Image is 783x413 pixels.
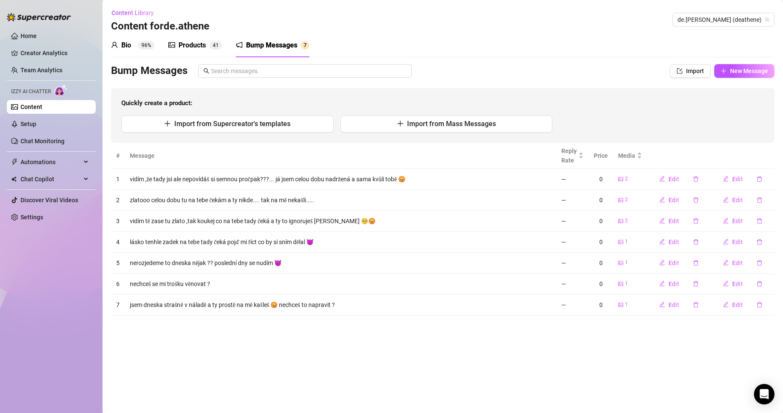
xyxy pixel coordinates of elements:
[556,143,589,169] th: Reply Rate
[618,260,623,265] span: picture
[11,88,51,96] span: Izzy AI Chatter
[652,298,686,312] button: Edit
[594,174,608,184] div: 0
[209,41,222,50] sup: 41
[750,256,769,270] button: delete
[659,239,665,245] span: edit
[716,256,750,270] button: Edit
[652,172,686,186] button: Edit
[732,218,743,224] span: Edit
[652,256,686,270] button: Edit
[693,281,699,287] span: delete
[677,68,683,74] span: import
[556,253,589,274] td: —
[625,196,628,204] span: 2
[111,295,125,316] td: 7
[138,41,155,50] sup: 96%
[659,197,665,203] span: edit
[203,68,209,74] span: search
[686,298,706,312] button: delete
[125,190,556,211] td: zlatooo celou dobu tu na tebe čekám a ty nikde.... tak na mě nekašli.....
[659,280,665,286] span: edit
[340,115,553,133] button: Import from Mass Messages
[652,193,686,207] button: Edit
[556,274,589,295] td: —
[625,259,628,267] span: 1
[11,176,17,182] img: Chat Copilot
[618,281,623,286] span: picture
[111,9,154,16] span: Content Library
[111,64,188,78] h3: Bump Messages
[213,42,216,48] span: 4
[125,274,556,295] td: nechceš se mi trošku věnovat ?
[750,235,769,249] button: delete
[556,190,589,211] td: —
[765,17,770,22] span: team
[750,298,769,312] button: delete
[716,277,750,291] button: Edit
[125,295,556,316] td: jsem dneska strašně v náladě a ty prostě na mě kašleš 😡 nechceš to napravit ?
[618,198,623,203] span: picture
[556,295,589,316] td: —
[652,235,686,249] button: Edit
[618,177,623,182] span: picture
[111,41,118,48] span: user
[686,214,706,228] button: delete
[21,67,62,74] a: Team Analytics
[625,217,628,225] span: 2
[757,302,762,308] span: delete
[21,214,43,221] a: Settings
[757,281,762,287] span: delete
[121,99,192,107] strong: Quickly create a product:
[757,239,762,245] span: delete
[11,159,18,165] span: thunderbolt
[686,235,706,249] button: delete
[111,143,125,169] th: #
[179,40,206,50] div: Products
[693,197,699,203] span: delete
[625,175,628,183] span: 2
[757,197,762,203] span: delete
[669,301,679,308] span: Edit
[111,274,125,295] td: 6
[732,176,743,183] span: Edit
[677,13,769,26] span: de.athene (deathene)
[669,239,679,245] span: Edit
[21,138,65,145] a: Chat Monitoring
[54,84,67,97] img: AI Chatter
[693,239,699,245] span: delete
[211,66,407,76] input: Search messages
[111,6,161,20] button: Content Library
[659,301,665,307] span: edit
[301,41,309,50] sup: 7
[125,169,556,190] td: vidím ,že tady jsi ale nepovídáš si semnou pročpak???... já jsem celou dobu nadržená a sama kvůli...
[757,260,762,266] span: delete
[125,143,556,169] th: Message
[125,232,556,253] td: lásko tenhle zadek na tebe tady čeká pojď mi říct co by si sním dělal 😈
[757,218,762,224] span: delete
[732,260,743,266] span: Edit
[686,256,706,270] button: delete
[669,280,679,287] span: Edit
[613,143,647,169] th: Media
[750,277,769,291] button: delete
[723,260,729,265] span: edit
[111,20,209,33] h3: Content for de.athene
[757,176,762,182] span: delete
[732,301,743,308] span: Edit
[594,195,608,205] div: 0
[659,260,665,265] span: edit
[407,120,496,128] span: Import from Mass Messages
[669,197,679,204] span: Edit
[693,176,699,182] span: delete
[21,103,42,110] a: Content
[750,193,769,207] button: delete
[21,32,37,39] a: Home
[652,214,686,228] button: Edit
[7,13,71,21] img: logo-BBDzfeDw.svg
[730,68,768,74] span: New Message
[693,302,699,308] span: delete
[732,280,743,287] span: Edit
[125,253,556,274] td: nerozjedeme to dneska nějak ?? poslední dny se nudím 😈
[669,260,679,266] span: Edit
